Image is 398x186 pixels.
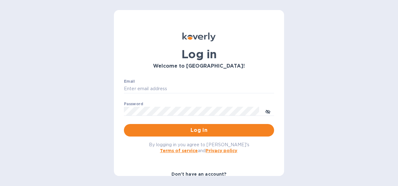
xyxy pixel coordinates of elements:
[124,102,143,106] label: Password
[124,80,135,83] label: Email
[160,148,198,153] a: Terms of service
[124,84,274,94] input: Enter email address
[124,48,274,61] h1: Log in
[124,124,274,137] button: Log in
[149,142,249,153] span: By logging in you agree to [PERSON_NAME]'s and .
[171,172,227,177] b: Don't have an account?
[206,148,237,153] a: Privacy policy
[262,105,274,117] button: toggle password visibility
[182,33,216,41] img: Koverly
[124,63,274,69] h3: Welcome to [GEOGRAPHIC_DATA]!
[129,127,269,134] span: Log in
